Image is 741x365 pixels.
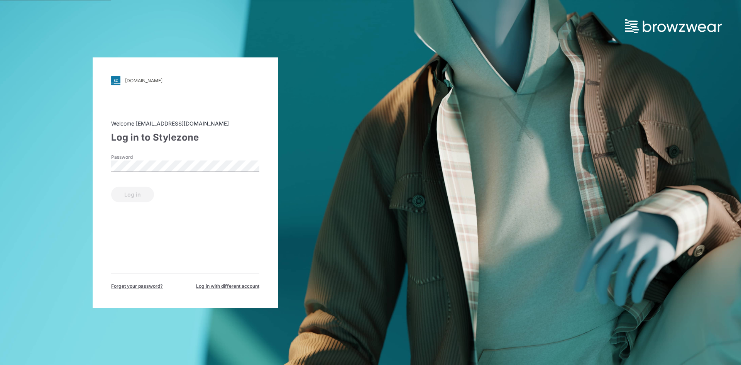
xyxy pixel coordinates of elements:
label: Password [111,153,165,160]
span: Forget your password? [111,282,163,289]
div: Log in to Stylezone [111,130,259,144]
a: [DOMAIN_NAME] [111,76,259,85]
div: Welcome [EMAIL_ADDRESS][DOMAIN_NAME] [111,119,259,127]
span: Log in with different account [196,282,259,289]
img: browzwear-logo.73288ffb.svg [625,19,722,33]
img: svg+xml;base64,PHN2ZyB3aWR0aD0iMjgiIGhlaWdodD0iMjgiIHZpZXdCb3g9IjAgMCAyOCAyOCIgZmlsbD0ibm9uZSIgeG... [111,76,120,85]
div: [DOMAIN_NAME] [125,78,162,83]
